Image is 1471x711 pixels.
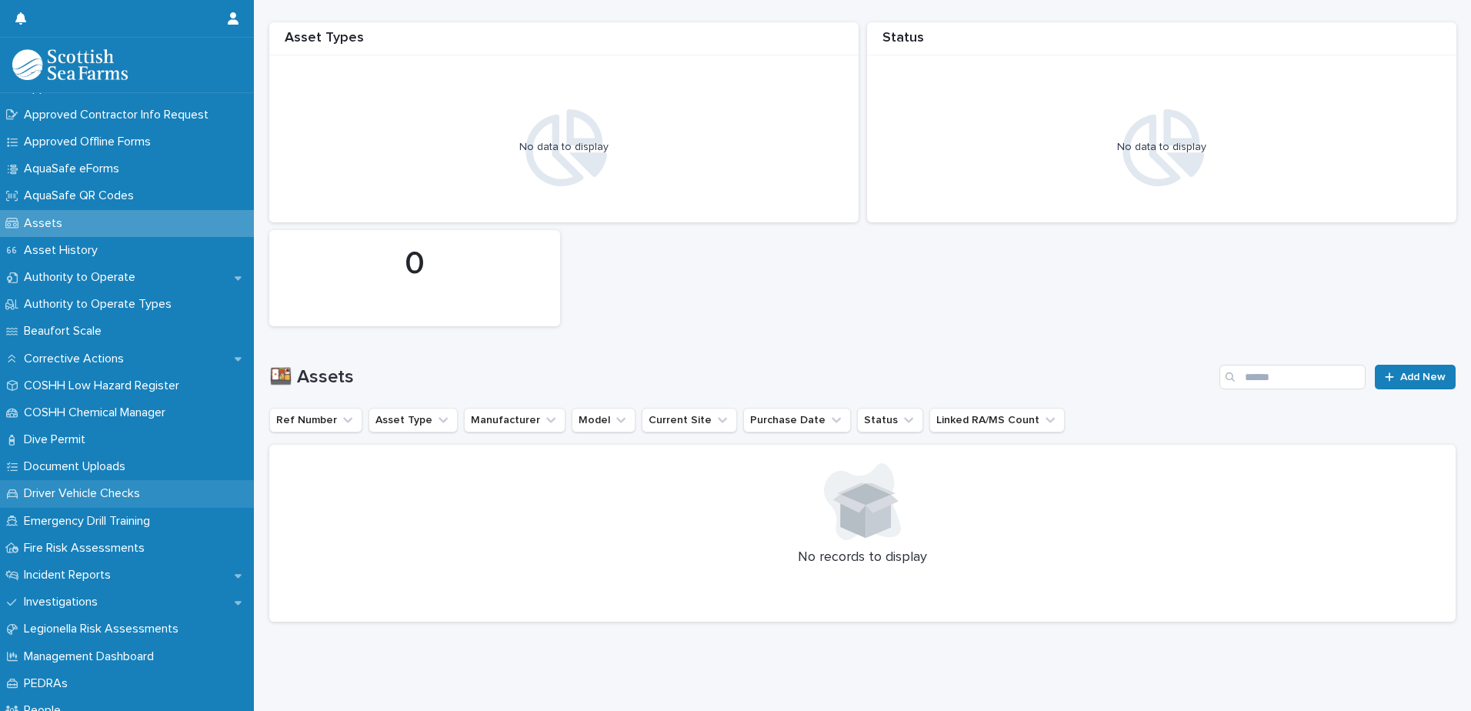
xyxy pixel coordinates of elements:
[295,245,534,283] div: 0
[1400,372,1446,382] span: Add New
[18,541,157,556] p: Fire Risk Assessments
[929,408,1065,432] button: Linked RA/MS Count
[18,352,136,366] p: Corrective Actions
[288,549,1437,566] p: No records to display
[18,216,75,231] p: Assets
[572,408,635,432] button: Model
[875,141,1449,154] div: No data to display
[18,406,178,420] p: COSHH Chemical Manager
[18,568,123,582] p: Incident Reports
[18,270,148,285] p: Authority to Operate
[18,162,132,176] p: AquaSafe eForms
[464,408,565,432] button: Manufacturer
[18,324,114,339] p: Beaufort Scale
[18,135,163,149] p: Approved Offline Forms
[18,108,221,122] p: Approved Contractor Info Request
[18,432,98,447] p: Dive Permit
[867,30,1456,55] div: Status
[18,676,80,691] p: PEDRAs
[18,486,152,501] p: Driver Vehicle Checks
[369,408,458,432] button: Asset Type
[18,514,162,529] p: Emergency Drill Training
[269,366,1213,389] h1: 🍱 Assets
[18,379,192,393] p: COSHH Low Hazard Register
[18,459,138,474] p: Document Uploads
[18,595,110,609] p: Investigations
[12,49,128,80] img: bPIBxiqnSb2ggTQWdOVV
[18,189,146,203] p: AquaSafe QR Codes
[1375,365,1456,389] a: Add New
[18,649,166,664] p: Management Dashboard
[18,297,184,312] p: Authority to Operate Types
[857,408,923,432] button: Status
[269,30,859,55] div: Asset Types
[277,141,851,154] div: No data to display
[642,408,737,432] button: Current Site
[18,622,191,636] p: Legionella Risk Assessments
[1219,365,1366,389] input: Search
[269,408,362,432] button: Ref Number
[743,408,851,432] button: Purchase Date
[18,243,110,258] p: Asset History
